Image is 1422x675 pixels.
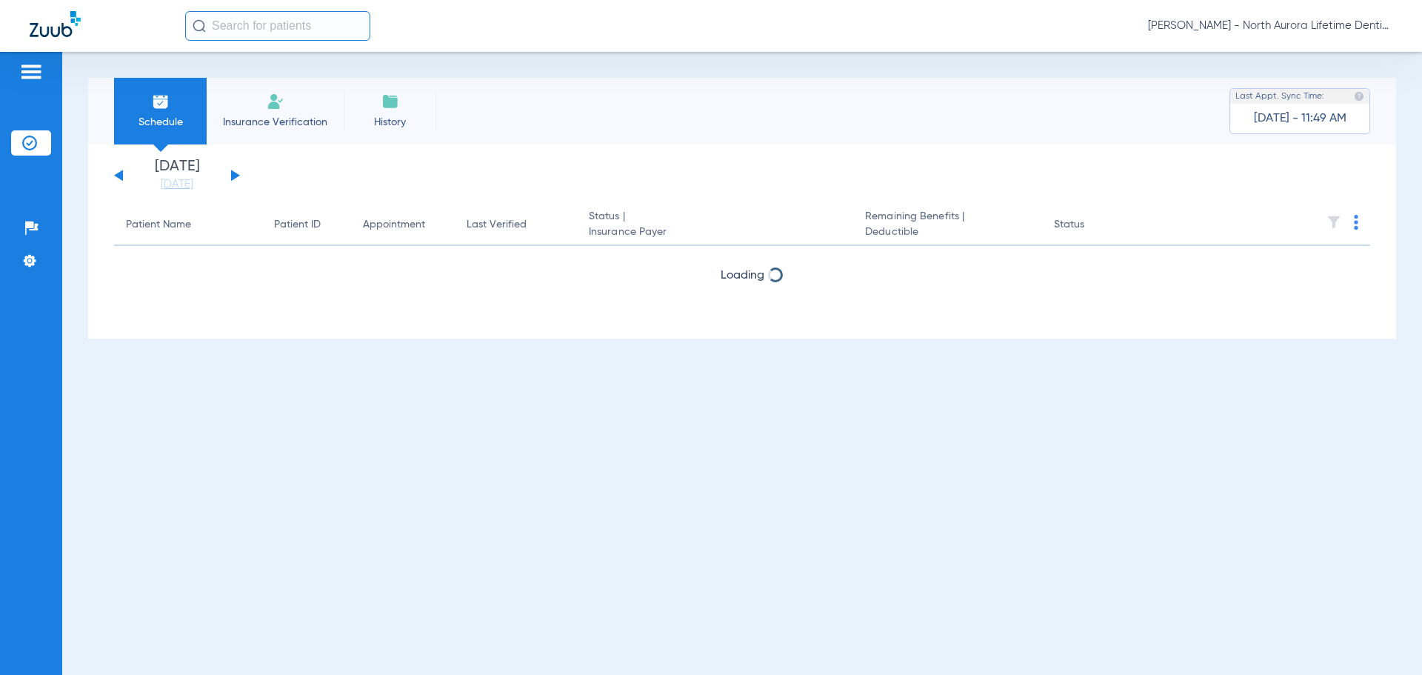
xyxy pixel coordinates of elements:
span: Last Appt. Sync Time: [1235,89,1324,104]
span: Insurance Payer [589,225,841,240]
img: History [381,93,399,110]
div: Last Verified [467,217,527,233]
img: hamburger-icon [19,63,43,81]
th: Status | [577,205,853,246]
th: Status [1042,205,1142,246]
img: Search Icon [193,19,206,33]
th: Remaining Benefits | [853,205,1041,246]
div: Appointment [363,217,425,233]
span: Loading [721,270,764,282]
div: Patient Name [126,217,250,233]
span: Insurance Verification [218,115,333,130]
a: [DATE] [133,177,221,192]
img: filter.svg [1326,215,1341,230]
img: group-dot-blue.svg [1354,215,1358,230]
img: Zuub Logo [30,11,81,37]
span: [DATE] - 11:49 AM [1254,111,1346,126]
span: History [355,115,425,130]
span: Deductible [865,225,1029,240]
img: Schedule [152,93,170,110]
span: [PERSON_NAME] - North Aurora Lifetime Dentistry [1148,19,1392,33]
div: Last Verified [467,217,565,233]
img: last sync help info [1354,91,1364,102]
div: Appointment [363,217,443,233]
img: Manual Insurance Verification [267,93,284,110]
span: Schedule [125,115,196,130]
div: Patient ID [274,217,321,233]
input: Search for patients [185,11,370,41]
div: Patient ID [274,217,339,233]
div: Patient Name [126,217,191,233]
li: [DATE] [133,159,221,192]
